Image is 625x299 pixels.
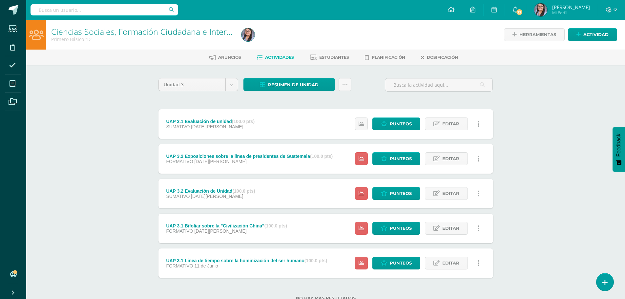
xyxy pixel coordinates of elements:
[191,124,243,129] span: [DATE][PERSON_NAME]
[427,55,458,60] span: Dosificación
[166,188,255,194] div: UAP 3.2 Evaluación de Unidad
[390,257,412,269] span: Punteos
[390,153,412,165] span: Punteos
[31,4,178,15] input: Busca un usuario...
[209,52,241,63] a: Anuncios
[390,222,412,234] span: Punteos
[613,127,625,172] button: Feedback - Mostrar encuesta
[166,124,190,129] span: SUMATIVO
[552,10,590,15] span: Mi Perfil
[385,78,492,91] input: Busca la actividad aquí...
[372,55,405,60] span: Planificación
[51,36,234,42] div: Primero Básico 'D'
[164,78,220,91] span: Unidad 3
[194,228,246,234] span: [DATE][PERSON_NAME]
[372,257,420,269] a: Punteos
[442,153,459,165] span: Editar
[243,78,335,91] a: Resumen de unidad
[390,118,412,130] span: Punteos
[218,55,241,60] span: Anuncios
[552,4,590,11] span: [PERSON_NAME]
[191,194,243,199] span: [DATE][PERSON_NAME]
[421,52,458,63] a: Dosificación
[166,159,193,164] span: FORMATIVO
[515,9,523,16] span: 22
[372,117,420,130] a: Punteos
[442,222,459,234] span: Editar
[232,188,255,194] strong: (100.0 pts)
[534,3,547,16] img: 3701f0f65ae97d53f8a63a338b37df93.png
[241,28,255,41] img: 3701f0f65ae97d53f8a63a338b37df93.png
[166,119,255,124] div: UAP 3.1 Evaluación de unidad
[390,187,412,200] span: Punteos
[372,222,420,235] a: Punteos
[159,78,238,91] a: Unidad 3
[166,154,333,159] div: UAP 3.2 Exposiciones sobre la línea de presidentes de Guatemala
[319,55,349,60] span: Estudiantes
[442,118,459,130] span: Editar
[232,119,255,124] strong: (100.0 pts)
[583,29,609,41] span: Actividad
[568,28,617,41] a: Actividad
[166,223,287,228] div: UAP 3.1 Bifoliar sobre la "Civilización China"
[442,257,459,269] span: Editar
[365,52,405,63] a: Planificación
[257,52,294,63] a: Actividades
[268,79,319,91] span: Resumen de unidad
[442,187,459,200] span: Editar
[310,52,349,63] a: Estudiantes
[616,134,622,157] span: Feedback
[310,154,333,159] strong: (100.0 pts)
[51,26,271,37] a: Ciencias Sociales, Formación Ciudadana e Interculturalidad
[166,228,193,234] span: FORMATIVO
[504,28,565,41] a: Herramientas
[166,258,327,263] div: UAP 3.1 Línea de tiempo sobre la hominización del ser humano
[372,187,420,200] a: Punteos
[264,223,287,228] strong: (100.0 pts)
[304,258,327,263] strong: (100.0 pts)
[372,152,420,165] a: Punteos
[166,263,193,268] span: FORMATIVO
[194,159,246,164] span: [DATE][PERSON_NAME]
[51,27,234,36] h1: Ciencias Sociales, Formación Ciudadana e Interculturalidad
[166,194,190,199] span: SUMATIVO
[519,29,556,41] span: Herramientas
[265,55,294,60] span: Actividades
[194,263,218,268] span: 11 de Junio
